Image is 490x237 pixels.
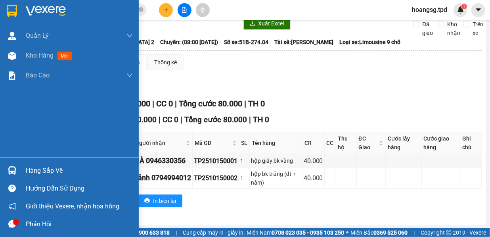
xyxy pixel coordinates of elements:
[139,6,144,14] span: close-circle
[463,4,465,9] span: 1
[247,228,344,237] span: Miền Nam
[182,7,187,13] span: file-add
[183,228,245,237] span: Cung cấp máy in - giấy in:
[160,38,218,46] span: Chuyến: (08:00 [DATE])
[239,132,250,154] th: SL
[135,139,184,147] span: Người nhận
[26,183,133,195] div: Hướng dẫn sử dụng
[136,229,170,236] strong: 1900 633 818
[159,3,173,17] button: plus
[325,132,336,154] th: CC
[386,132,421,154] th: Cước lấy hàng
[339,38,400,46] span: Loại xe: Limousine 9 chỗ
[253,115,269,124] span: TH 0
[139,7,144,12] span: close-circle
[193,154,239,168] td: TP2510150001
[444,20,464,37] span: Kho nhận
[243,17,291,30] button: downloadXuất Excel
[336,132,357,154] th: Thu hộ
[413,228,415,237] span: |
[178,3,191,17] button: file-add
[195,139,231,147] span: Mã GD
[194,156,237,166] div: TP2510150001
[251,170,301,187] div: hộp bk trắng (đt + nấm)
[26,70,50,80] span: Báo cáo
[302,132,325,154] th: CR
[175,99,177,108] span: |
[272,229,344,236] strong: 0708 023 035 - 0935 103 250
[144,198,150,204] span: printer
[406,5,454,15] span: hoangsg.tpd
[153,197,176,205] span: In biên lai
[163,7,169,13] span: plus
[134,172,191,183] div: cảnh 0794994012
[471,3,485,17] button: caret-down
[475,6,482,13] span: caret-down
[8,71,16,80] img: solution-icon
[258,19,284,28] span: Xuất Excel
[184,115,247,124] span: Tổng cước 80.000
[240,156,248,165] div: 1
[163,115,178,124] span: CC 0
[350,228,408,237] span: Miền Bắc
[176,228,177,237] span: |
[446,230,452,235] span: copyright
[8,166,16,175] img: warehouse-icon
[154,58,177,67] div: Thống kê
[8,185,16,192] span: question-circle
[138,195,182,207] button: printerIn biên lai
[461,4,467,9] sup: 1
[26,165,133,177] div: Hàng sắp về
[304,156,323,166] div: 40.000
[244,99,246,108] span: |
[304,173,323,183] div: 40.000
[251,156,301,165] div: hộp giấy bk vàng
[26,31,49,40] span: Quản Lý
[422,132,461,154] th: Cước giao hàng
[126,33,133,39] span: down
[346,231,348,234] span: ⚪️
[460,132,482,154] th: Ghi chú
[156,99,173,108] span: CC 0
[373,229,408,236] strong: 0369 525 060
[196,3,210,17] button: aim
[26,201,119,211] span: Giới thiệu Vexere, nhận hoa hồng
[57,52,72,60] span: mới
[7,5,17,17] img: logo-vxr
[179,99,242,108] span: Tổng cước 80.000
[152,99,154,108] span: |
[159,115,161,124] span: |
[134,155,191,166] div: HÀ 0946330356
[419,20,436,37] span: Đã giao
[8,32,16,40] img: warehouse-icon
[26,52,54,59] span: Kho hàng
[248,99,265,108] span: TH 0
[359,134,378,152] span: ĐC Giao
[250,132,302,154] th: Tên hàng
[8,220,16,228] span: message
[8,202,16,210] span: notification
[194,173,237,183] div: TP2510150002
[249,115,251,124] span: |
[250,21,255,27] span: download
[193,168,239,189] td: TP2510150002
[457,6,464,13] img: icon-new-feature
[121,115,157,124] span: CR 80.000
[26,218,133,230] div: Phản hồi
[200,7,205,13] span: aim
[126,72,133,79] span: down
[240,174,248,183] div: 1
[8,52,16,60] img: warehouse-icon
[469,20,486,37] span: Trên xe
[180,115,182,124] span: |
[224,38,268,46] span: Số xe: 51B-274.04
[274,38,333,46] span: Tài xế: [PERSON_NAME]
